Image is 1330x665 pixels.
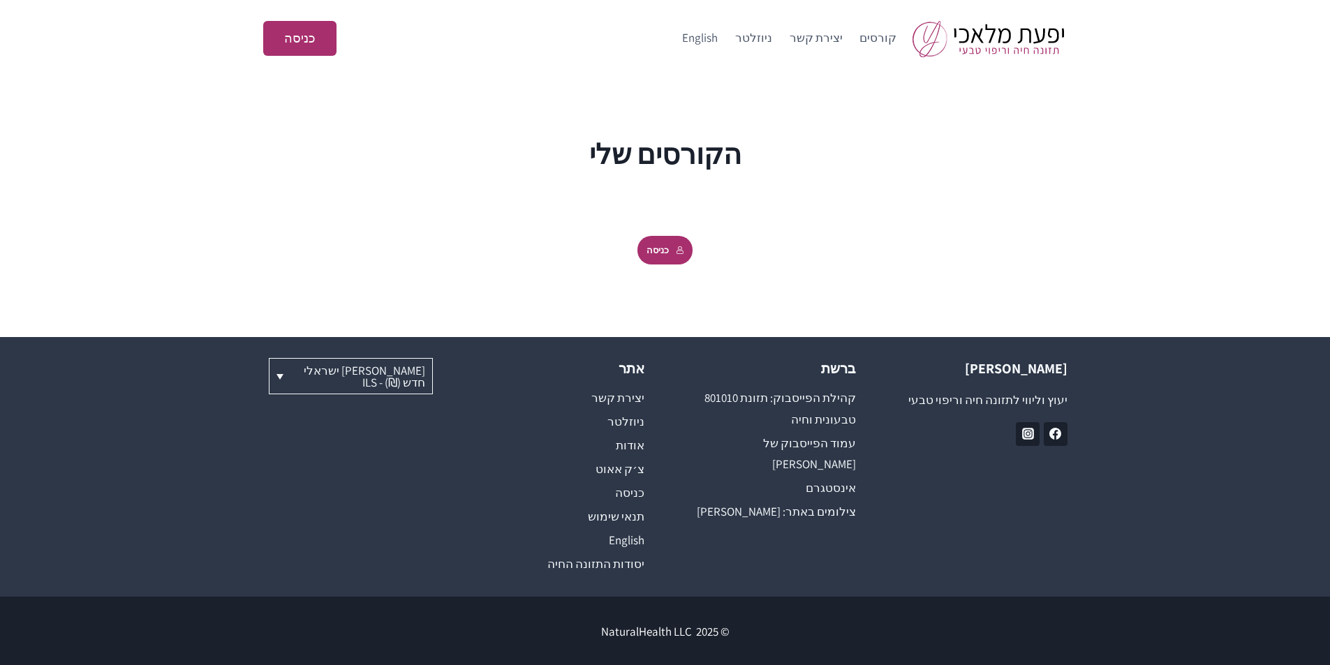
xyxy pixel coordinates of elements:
[475,433,644,457] a: אודות
[898,391,1067,410] p: יעוץ וליווי לתזונה חיה וריפוי טבעי
[898,358,1067,379] h2: [PERSON_NAME]
[851,22,906,55] a: קורסים
[686,477,856,500] a: אינסטגרם
[674,22,727,55] a: English
[781,22,851,55] a: יצירת קשר
[263,21,337,57] a: כניסה
[475,358,644,379] h2: אתר
[263,133,1067,174] h1: הקורסים שלי
[686,431,856,477] a: עמוד הפייסבוק של [PERSON_NAME]
[475,386,644,410] a: יצירת קשר
[674,22,906,55] nav: Primary Navigation
[475,528,644,552] a: English
[686,386,856,431] a: קהילת הפייסבוק: תזונת 801010 טבעונית וחיה
[475,505,644,528] a: תנאי שימוש
[475,410,644,433] a: ניוזלטר
[686,500,856,524] a: צילומים באתר: [PERSON_NAME]
[686,358,856,379] h2: ברשת
[269,359,432,393] a: [PERSON_NAME] ישראלי חדש (₪) - ILS
[475,552,644,576] a: יסודות התזונה החיה
[637,236,693,264] a: כניסה
[263,622,1067,641] p: © NaturalHealth LLC 2025
[727,22,781,55] a: ניוזלטר
[475,457,644,481] a: צ׳ק אאוט
[1016,422,1040,446] a: Instagram
[1044,422,1067,446] a: Facebook
[912,20,1067,57] img: yifat_logo41_he.png
[475,481,644,505] a: כניסה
